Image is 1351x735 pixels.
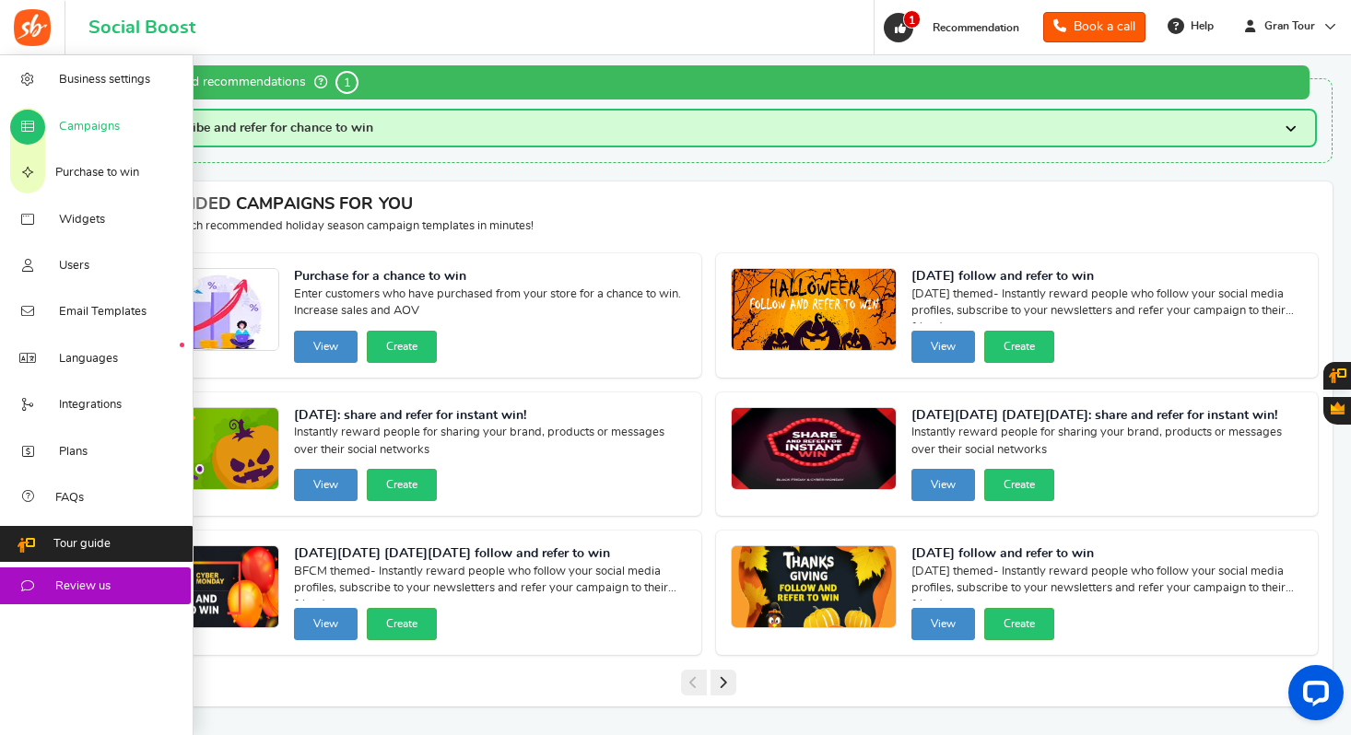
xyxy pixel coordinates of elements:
[367,469,437,501] button: Create
[114,546,278,629] img: Recommended Campaigns
[99,218,1318,235] p: Preview and launch recommended holiday season campaign templates in minutes!
[180,343,184,347] em: New
[99,196,1318,215] h4: RECOMMENDED CAMPAIGNS FOR YOU
[294,331,358,363] button: View
[1331,402,1345,414] span: Gratisfaction
[1043,12,1145,42] a: Book a call
[911,425,1304,461] span: Instantly reward people for sharing your brand, products or messages over their social networks
[59,351,118,367] span: Languages
[53,536,111,553] span: Tour guide
[55,490,84,507] span: FAQs
[294,608,358,640] button: View
[114,408,278,491] img: Recommended Campaigns
[59,304,147,321] span: Email Templates
[59,258,89,274] span: Users
[294,425,687,461] span: Instantly reward people for sharing your brand, products or messages over their social networks
[911,286,1304,323] span: [DATE] themed- Instantly reward people who follow your social media profiles, subscribe to your n...
[984,331,1054,363] button: Create
[1323,397,1351,425] button: Gratisfaction
[59,444,88,461] span: Plans
[59,397,122,414] span: Integrations
[1274,658,1351,735] iframe: LiveChat chat widget
[933,22,1019,33] span: Recommendation
[59,119,120,135] span: Campaigns
[911,545,1304,564] strong: [DATE] follow and refer to win
[367,331,437,363] button: Create
[294,268,687,286] strong: Purchase for a chance to win
[911,407,1304,426] strong: [DATE][DATE] [DATE][DATE]: share and refer for instant win!
[911,268,1304,286] strong: [DATE] follow and refer to win
[100,65,1310,99] div: Personalized recommendations
[14,9,51,46] img: Social Boost
[152,122,373,134] span: Subscribe and refer for chance to win
[294,545,687,564] strong: [DATE][DATE] [DATE][DATE] follow and refer to win
[294,407,687,426] strong: [DATE]: share and refer for instant win!
[294,286,687,323] span: Enter customers who have purchased from your store for a chance to win. Increase sales and AOV
[55,165,139,181] span: Purchase to win
[732,269,896,352] img: Recommended Campaigns
[1160,11,1223,41] a: Help
[911,608,975,640] button: View
[911,564,1304,601] span: [DATE] themed- Instantly reward people who follow your social media profiles, subscribe to your n...
[903,10,921,29] span: 1
[1257,18,1322,34] span: Gran Tour
[59,72,150,88] span: Business settings
[911,331,975,363] button: View
[732,546,896,629] img: Recommended Campaigns
[294,564,687,601] span: BFCM themed- Instantly reward people who follow your social media profiles, subscribe to your new...
[55,578,111,595] span: Review us
[911,469,975,501] button: View
[1186,18,1214,34] span: Help
[367,608,437,640] button: Create
[59,212,105,228] span: Widgets
[882,13,1028,42] a: 1 Recommendation
[984,469,1054,501] button: Create
[88,17,195,38] h1: Social Boost
[984,608,1054,640] button: Create
[732,408,896,491] img: Recommended Campaigns
[335,71,358,94] span: 1
[114,269,278,352] img: Recommended Campaigns
[294,469,358,501] button: View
